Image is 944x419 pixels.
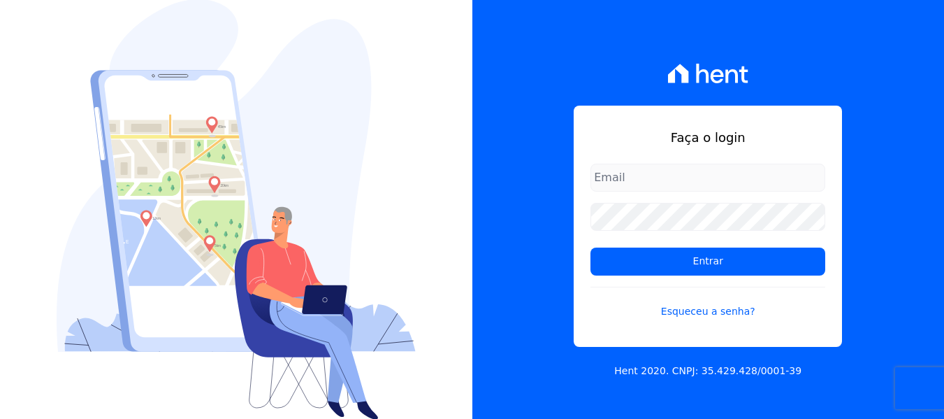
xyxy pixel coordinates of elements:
input: Email [590,164,825,192]
a: Esqueceu a senha? [590,287,825,319]
h1: Faça o login [590,128,825,147]
p: Hent 2020. CNPJ: 35.429.428/0001-39 [614,364,801,378]
input: Entrar [590,248,825,276]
